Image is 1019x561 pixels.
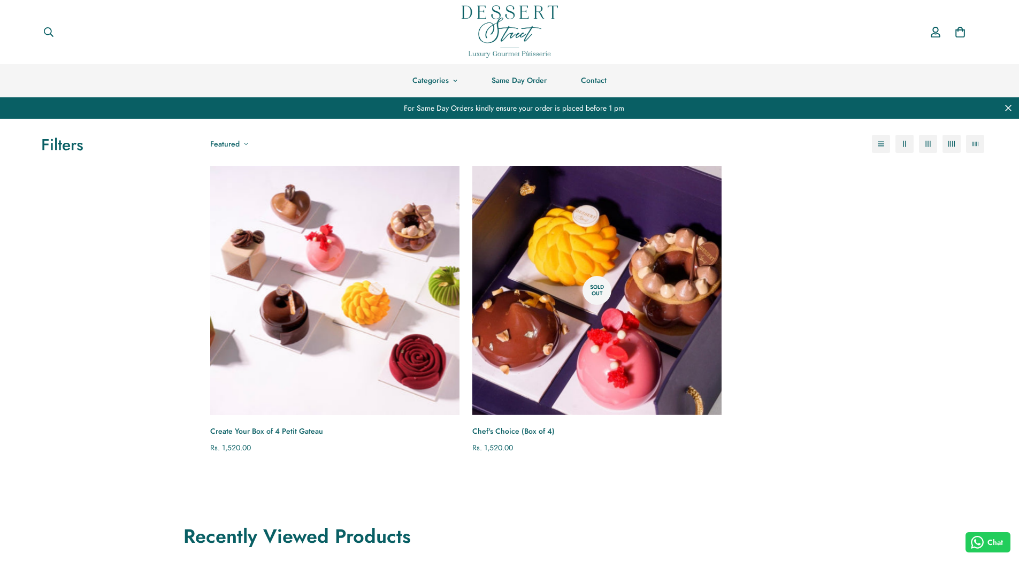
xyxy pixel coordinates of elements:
[210,166,459,415] a: Create Your Box of 4 Petit Gateau
[210,139,240,150] span: Featured
[966,135,984,153] button: 5-column
[872,135,890,153] button: 1-column
[583,276,611,305] span: Sold Out
[41,135,189,155] h3: Filters
[462,5,558,58] img: Dessert Street
[35,20,63,44] button: Search
[395,64,474,97] a: Categories
[183,523,836,549] h2: Recently Viewed Products
[987,537,1003,548] span: Chat
[8,97,1011,119] div: For Same Day Orders kindly ensure your order is placed before 1 pm
[923,17,948,48] a: Account
[895,135,914,153] button: 2-column
[472,442,513,453] span: Rs. 1,520.00
[948,20,972,44] a: 0
[210,442,251,453] span: Rs. 1,520.00
[472,426,722,437] a: Chef's Choice (Box of 4)
[919,135,937,153] button: 3-column
[472,166,722,415] a: Chef's Choice (Box of 4)
[564,64,624,97] a: Contact
[210,426,459,437] a: Create Your Box of 4 Petit Gateau
[966,532,1011,552] button: Chat
[943,135,961,153] button: 4-column
[474,64,564,97] a: Same Day Order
